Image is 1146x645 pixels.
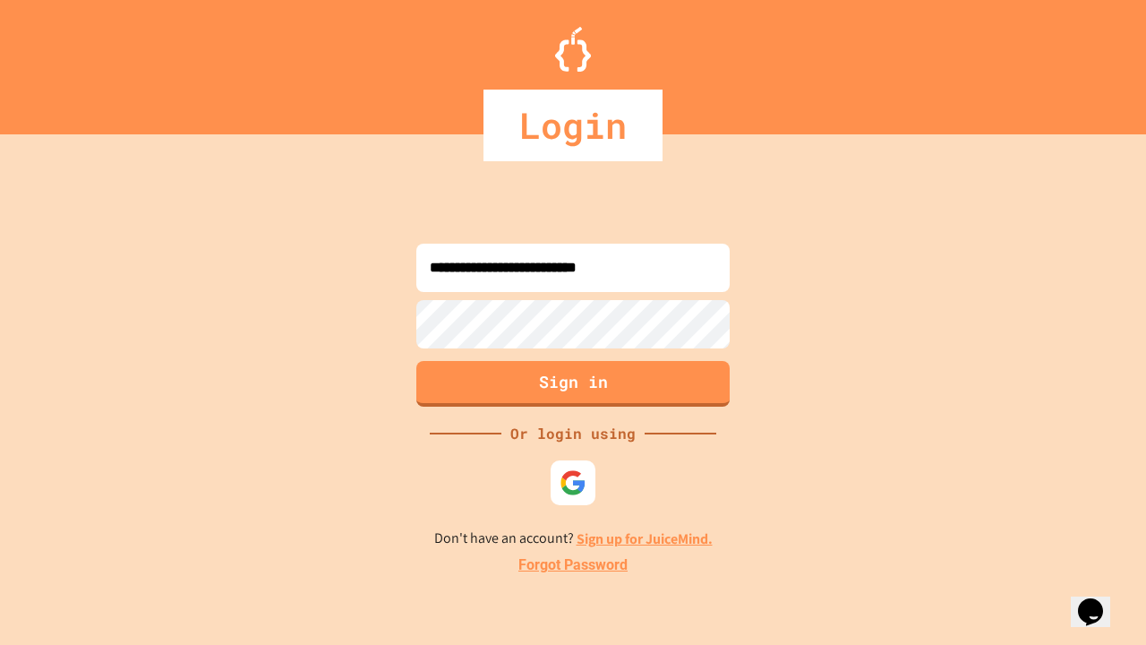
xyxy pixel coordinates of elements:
[997,495,1128,572] iframe: chat widget
[434,528,713,550] p: Don't have an account?
[483,90,663,161] div: Login
[560,469,586,496] img: google-icon.svg
[1071,573,1128,627] iframe: chat widget
[416,361,730,407] button: Sign in
[518,555,628,576] a: Forgot Password
[555,27,591,72] img: Logo.svg
[577,529,713,548] a: Sign up for JuiceMind.
[501,423,645,444] div: Or login using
